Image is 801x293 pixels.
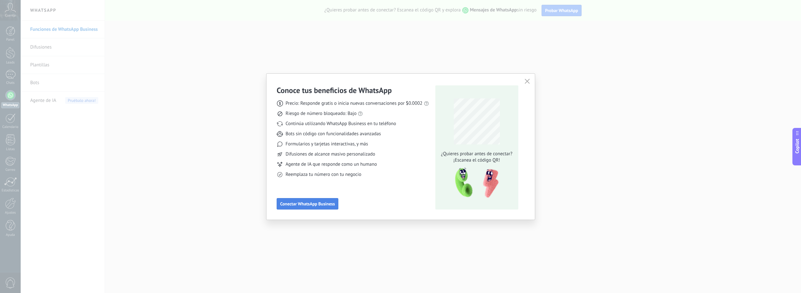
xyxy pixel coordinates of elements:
[286,161,377,168] span: Agente de IA que responde como un humano
[286,110,356,117] span: Riesgo de número bloqueado: Bajo
[794,139,800,153] span: Copilot
[286,171,361,178] span: Reemplaza tu número con tu negocio
[286,121,396,127] span: Continúa utilizando WhatsApp Business en tu teléfono
[280,202,335,206] span: Conectar WhatsApp Business
[450,166,500,200] img: qr-pic-1x.png
[439,151,514,157] span: ¿Quieres probar antes de conectar?
[286,131,381,137] span: Bots sin código con funcionalidades avanzadas
[286,141,368,147] span: Formularios y tarjetas interactivas, y más
[277,198,338,210] button: Conectar WhatsApp Business
[439,157,514,163] span: ¡Escanea el código QR!
[277,85,392,95] h3: Conoce tus beneficios de WhatsApp
[286,151,375,157] span: Difusiones de alcance masivo personalizado
[286,100,423,107] span: Precio: Responde gratis o inicia nuevas conversaciones por $0.0002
